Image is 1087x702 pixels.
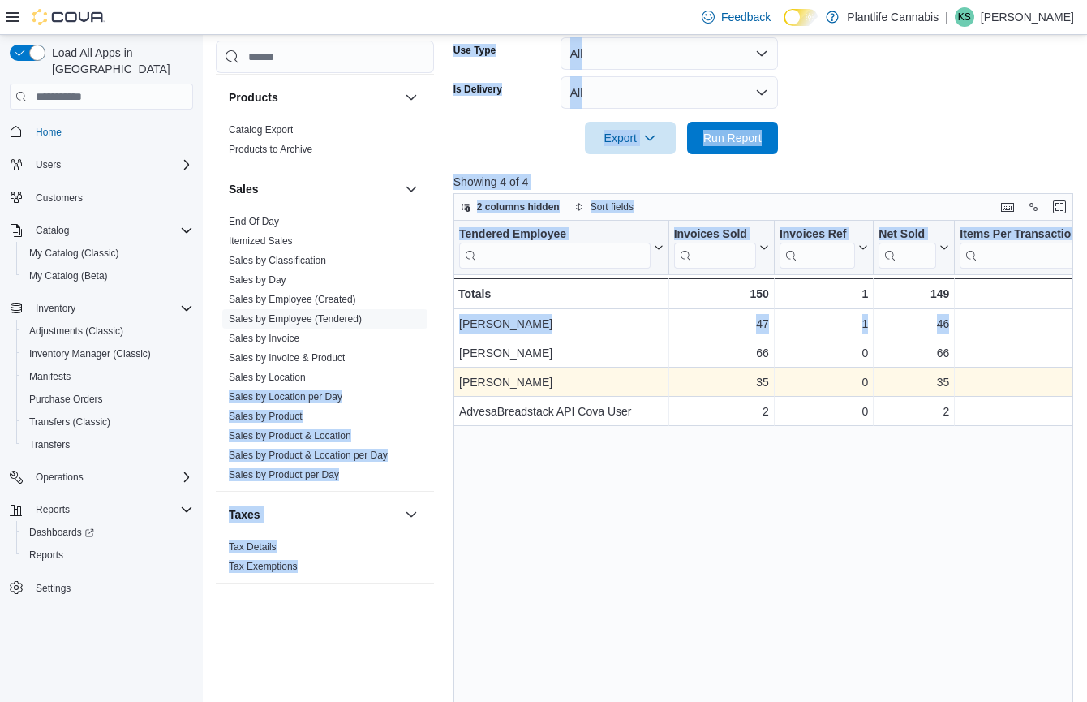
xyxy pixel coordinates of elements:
button: Taxes [229,506,398,523]
span: Inventory [29,299,193,318]
div: 1 [780,284,868,304]
span: Settings [29,578,193,598]
img: Cova [32,9,105,25]
label: Is Delivery [453,83,502,96]
a: Sales by Product & Location [229,430,351,441]
span: Operations [36,471,84,484]
button: Sales [229,181,398,197]
a: Sales by Employee (Created) [229,294,356,305]
a: Manifests [23,367,77,386]
button: Display options [1024,197,1043,217]
span: Export [595,122,666,154]
a: Customers [29,188,89,208]
a: Tax Exemptions [229,561,298,572]
span: My Catalog (Classic) [29,247,119,260]
button: Taxes [402,505,421,524]
span: Transfers (Classic) [29,416,110,429]
span: End Of Day [229,215,279,228]
button: Run Report [687,122,778,154]
span: Tax Details [229,540,277,553]
p: [PERSON_NAME] [981,7,1074,27]
a: Home [29,123,68,142]
div: 150 [673,284,768,304]
p: Plantlife Cannabis [847,7,939,27]
a: Transfers (Classic) [23,412,117,432]
button: Settings [3,576,200,600]
span: Inventory Manager (Classic) [29,347,151,360]
button: Inventory [29,299,82,318]
span: Sales by Invoice [229,332,299,345]
span: Sort fields [591,200,634,213]
button: Inventory [3,297,200,320]
span: Transfers [29,438,70,451]
a: Sales by Product [229,411,303,422]
button: Reports [29,500,76,519]
button: 2 columns hidden [454,197,566,217]
div: Taxes [216,537,434,583]
span: Catalog [29,221,193,240]
button: Reports [16,544,200,566]
a: My Catalog (Classic) [23,243,126,263]
span: Tax Exemptions [229,560,298,573]
a: Transfers [23,435,76,454]
span: Feedback [721,9,771,25]
button: Home [3,119,200,143]
button: My Catalog (Beta) [16,265,200,287]
button: Operations [29,467,90,487]
span: Sales by Product per Day [229,468,339,481]
button: Keyboard shortcuts [998,197,1017,217]
span: Reports [29,549,63,562]
span: 2 columns hidden [477,200,560,213]
nav: Complex example [10,113,193,642]
span: Adjustments (Classic) [23,321,193,341]
a: Sales by Day [229,274,286,286]
a: Dashboards [23,523,101,542]
button: Manifests [16,365,200,388]
span: Sales by Classification [229,254,326,267]
span: Purchase Orders [29,393,103,406]
span: Sales by Product [229,410,303,423]
a: Adjustments (Classic) [23,321,130,341]
span: Sales by Location [229,371,306,384]
span: Reports [23,545,193,565]
button: Operations [3,466,200,489]
label: Use Type [453,44,496,57]
a: Sales by Location [229,372,306,383]
p: | [945,7,948,27]
h3: Taxes [229,506,260,523]
button: Users [29,155,67,174]
span: Home [29,121,193,141]
a: Sales by Product per Day [229,469,339,480]
span: Operations [29,467,193,487]
span: Customers [29,187,193,208]
div: Totals [458,284,664,304]
span: Catalog [36,224,69,237]
span: Manifests [29,370,71,383]
span: Dashboards [23,523,193,542]
a: End Of Day [229,216,279,227]
button: All [561,37,778,70]
button: Sort fields [568,197,640,217]
span: Sales by Day [229,273,286,286]
span: Load All Apps in [GEOGRAPHIC_DATA] [45,45,193,77]
span: Itemized Sales [229,235,293,248]
a: Purchase Orders [23,390,110,409]
span: Dark Mode [784,26,784,27]
button: Sales [402,179,421,199]
span: Products to Archive [229,143,312,156]
div: Products [216,120,434,166]
button: My Catalog (Classic) [16,242,200,265]
button: Purchase Orders [16,388,200,411]
a: Feedback [695,1,777,33]
p: Showing 4 of 4 [453,174,1080,190]
button: Products [229,89,398,106]
span: KS [958,7,971,27]
a: Itemized Sales [229,235,293,247]
button: Inventory Manager (Classic) [16,342,200,365]
span: My Catalog (Classic) [23,243,193,263]
a: Sales by Product & Location per Day [229,450,388,461]
a: Catalog Export [229,124,293,136]
div: Sales [216,212,434,491]
a: My Catalog (Beta) [23,266,114,286]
